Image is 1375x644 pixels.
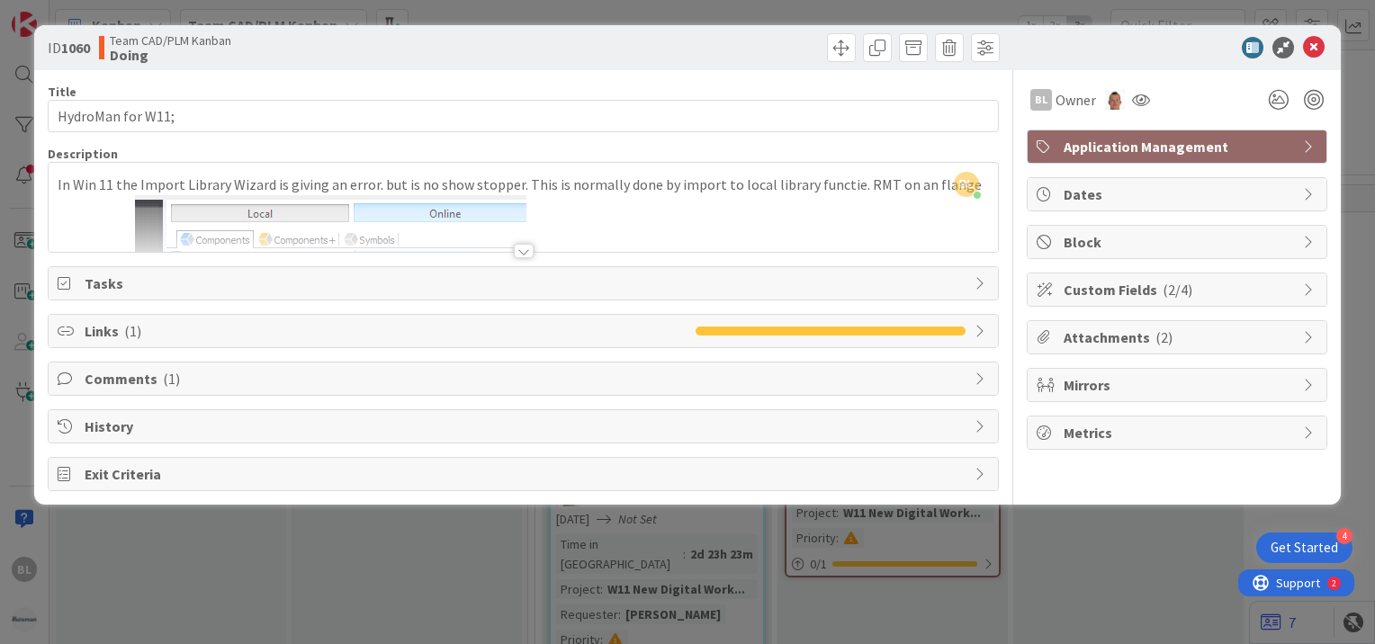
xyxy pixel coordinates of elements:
[1056,89,1096,111] span: Owner
[1030,89,1052,111] div: BL
[48,37,90,58] span: ID
[110,48,231,62] b: Doing
[48,100,999,132] input: type card name here...
[94,7,98,22] div: 2
[124,322,141,340] span: ( 1 )
[163,370,180,388] span: ( 1 )
[1064,326,1294,348] span: Attachments
[1064,279,1294,300] span: Custom Fields
[1064,136,1294,157] span: Application Management
[1271,539,1338,557] div: Get Started
[85,320,687,342] span: Links
[85,273,966,294] span: Tasks
[1064,231,1294,253] span: Block
[1105,90,1125,110] img: TJ
[110,33,231,48] span: Team CAD/PLM Kanban
[85,416,966,437] span: History
[85,368,966,389] span: Comments
[38,3,82,24] span: Support
[61,39,90,57] b: 1060
[1064,183,1294,205] span: Dates
[48,84,76,100] label: Title
[1064,422,1294,443] span: Metrics
[1155,328,1173,346] span: ( 2 )
[1336,528,1353,544] div: 4
[85,463,966,485] span: Exit Criteria
[1256,532,1353,563] div: Open Get Started checklist, remaining modules: 4
[954,172,979,197] span: BL
[48,146,118,162] span: Description
[1064,374,1294,396] span: Mirrors
[1163,281,1192,299] span: ( 2/4 )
